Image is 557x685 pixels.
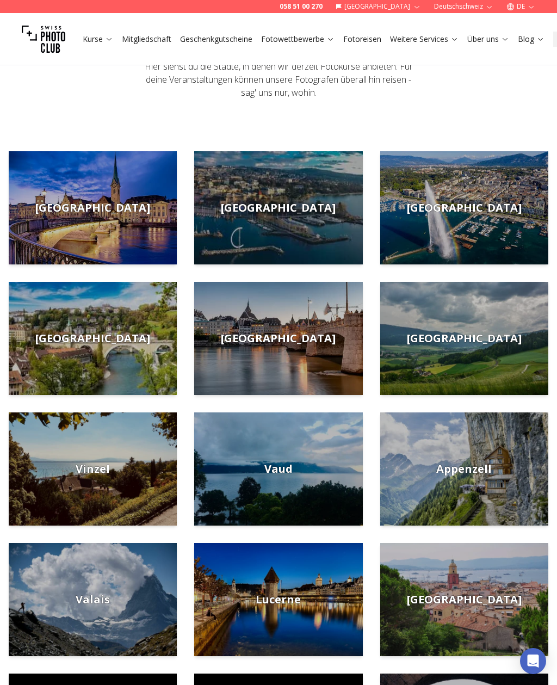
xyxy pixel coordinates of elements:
[380,151,548,264] img: geneve
[194,151,362,264] a: [GEOGRAPHIC_DATA]
[180,34,252,45] a: Geschenkgutscheine
[9,412,177,526] a: Vinzel
[407,592,522,607] span: [GEOGRAPHIC_DATA]
[194,282,362,395] a: [GEOGRAPHIC_DATA]
[35,200,150,215] span: [GEOGRAPHIC_DATA]
[518,34,544,45] a: Blog
[264,461,293,477] span: Vaud
[9,282,177,395] img: bern
[520,648,546,674] div: Open Intercom Messenger
[386,32,463,47] button: Weitere Services
[463,32,513,47] button: Über uns
[256,592,301,607] span: Lucerne
[194,412,362,526] img: vaud
[9,282,177,395] a: [GEOGRAPHIC_DATA]
[261,34,335,45] a: Fotowettbewerbe
[467,34,509,45] a: Über uns
[407,331,522,346] span: [GEOGRAPHIC_DATA]
[9,543,177,656] a: Valais
[9,543,177,656] img: valais
[194,543,362,656] img: lucerne
[339,32,386,47] button: Fotoreisen
[380,282,548,395] a: [GEOGRAPHIC_DATA]
[513,32,549,47] button: Blog
[76,592,110,607] span: Valais
[194,412,362,526] a: Vaud
[122,34,171,45] a: Mitgliedschaft
[194,543,362,656] a: Lucerne
[9,151,177,264] img: zurich
[221,331,336,346] span: [GEOGRAPHIC_DATA]
[390,34,459,45] a: Weitere Services
[407,200,522,215] span: [GEOGRAPHIC_DATA]
[380,412,548,526] a: Appenzell
[9,151,177,264] a: [GEOGRAPHIC_DATA]
[83,34,113,45] a: Kurse
[380,282,548,395] img: neuchatel
[194,151,362,264] img: lausanne
[380,412,548,526] img: appenzell
[9,412,177,526] img: vinzel
[176,32,257,47] button: Geschenkgutscheine
[194,282,362,395] img: basel
[343,34,381,45] a: Fotoreisen
[76,461,110,477] span: Vinzel
[380,151,548,264] a: [GEOGRAPHIC_DATA]
[145,60,413,98] span: Hier siehst du die Städte, in denen wir derzeit Fotokurse anbieten. Für deine Veranstaltungen kön...
[380,543,548,656] img: st-gall
[380,543,548,656] a: [GEOGRAPHIC_DATA]
[257,32,339,47] button: Fotowettbewerbe
[436,461,492,477] span: Appenzell
[221,200,336,215] span: [GEOGRAPHIC_DATA]
[35,331,150,346] span: [GEOGRAPHIC_DATA]
[78,32,117,47] button: Kurse
[117,32,176,47] button: Mitgliedschaft
[22,17,65,61] img: Swiss photo club
[280,2,323,11] a: 058 51 00 270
